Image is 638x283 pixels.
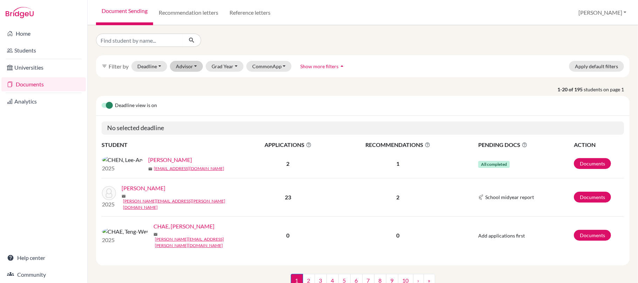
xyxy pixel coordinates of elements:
[102,236,148,244] p: 2025
[123,198,247,211] a: [PERSON_NAME][EMAIL_ADDRESS][PERSON_NAME][DOMAIN_NAME]
[1,268,86,282] a: Community
[115,101,157,110] span: Deadline view is on
[153,222,214,231] a: CHAE, [PERSON_NAME]
[1,43,86,57] a: Students
[574,230,611,241] a: Documents
[335,193,461,201] p: 2
[1,77,86,91] a: Documents
[338,63,345,70] i: arrow_drop_up
[1,251,86,265] a: Help center
[148,167,152,171] span: mail
[148,156,192,164] a: [PERSON_NAME]
[478,161,510,168] span: All completed
[206,61,243,72] button: Grad Year
[584,86,630,93] span: students on page 1
[287,160,290,167] b: 2
[1,61,86,75] a: Universities
[575,6,630,19] button: [PERSON_NAME]
[1,94,86,108] a: Analytics
[574,192,611,203] a: Documents
[1,27,86,41] a: Home
[122,194,126,198] span: mail
[242,141,334,149] span: APPLICATIONS
[569,61,624,72] button: Apply default filters
[102,186,116,200] img: CHEN, Chung-Wen
[102,164,143,172] p: 2025
[574,158,611,169] a: Documents
[335,160,461,168] p: 1
[102,121,624,135] h5: No selected deadline
[122,184,165,192] a: [PERSON_NAME]
[300,63,338,69] span: Show more filters
[557,86,584,93] strong: 1-20 of 195
[102,140,242,149] th: STUDENT
[102,200,116,208] p: 2025
[294,61,351,72] button: Show more filtersarrow_drop_up
[102,227,148,236] img: CHAE, Teng-Wei
[131,61,167,72] button: Deadline
[155,236,247,249] a: [PERSON_NAME][EMAIL_ADDRESS][PERSON_NAME][DOMAIN_NAME]
[478,141,573,149] span: PENDING DOCS
[96,34,183,47] input: Find student by name...
[478,233,525,239] span: Add applications first
[154,165,224,172] a: [EMAIL_ADDRESS][DOMAIN_NAME]
[153,232,158,236] span: mail
[335,141,461,149] span: RECOMMENDATIONS
[478,194,484,200] img: Common App logo
[246,61,292,72] button: CommonApp
[170,61,203,72] button: Advisor
[6,7,34,18] img: Bridge-U
[102,63,107,69] i: filter_list
[287,232,290,239] b: 0
[335,231,461,240] p: 0
[485,193,534,201] span: School midyear report
[109,63,129,70] span: Filter by
[102,156,143,164] img: CHEN, Lee-An
[574,140,624,149] th: ACTION
[285,194,291,200] b: 23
